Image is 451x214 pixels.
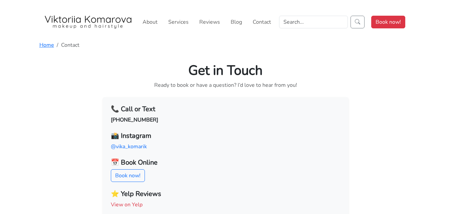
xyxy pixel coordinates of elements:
[111,116,158,124] a: [PHONE_NUMBER]
[250,15,274,29] a: Contact
[111,190,341,198] h5: ⭐ Yelp Reviews
[39,62,412,78] h1: Get in Touch
[39,41,54,49] a: Home
[111,143,147,150] a: @vika_komarik
[166,15,191,29] a: Services
[111,201,143,208] a: View on Yelp
[197,15,223,29] a: Reviews
[54,41,79,49] li: Contact
[371,16,405,28] a: Book now!
[43,15,134,29] img: San Diego Makeup Artist Viktoriia Komarova
[111,105,341,113] h5: 📞 Call or Text
[111,169,145,182] a: Book now!
[39,81,412,89] p: Ready to book or have a question? I’d love to hear from you!
[39,41,412,49] nav: breadcrumb
[279,16,348,28] input: Search
[111,159,341,167] h5: 📅 Book Online
[140,15,160,29] a: About
[228,15,245,29] a: Blog
[111,132,341,140] h5: 📸 Instagram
